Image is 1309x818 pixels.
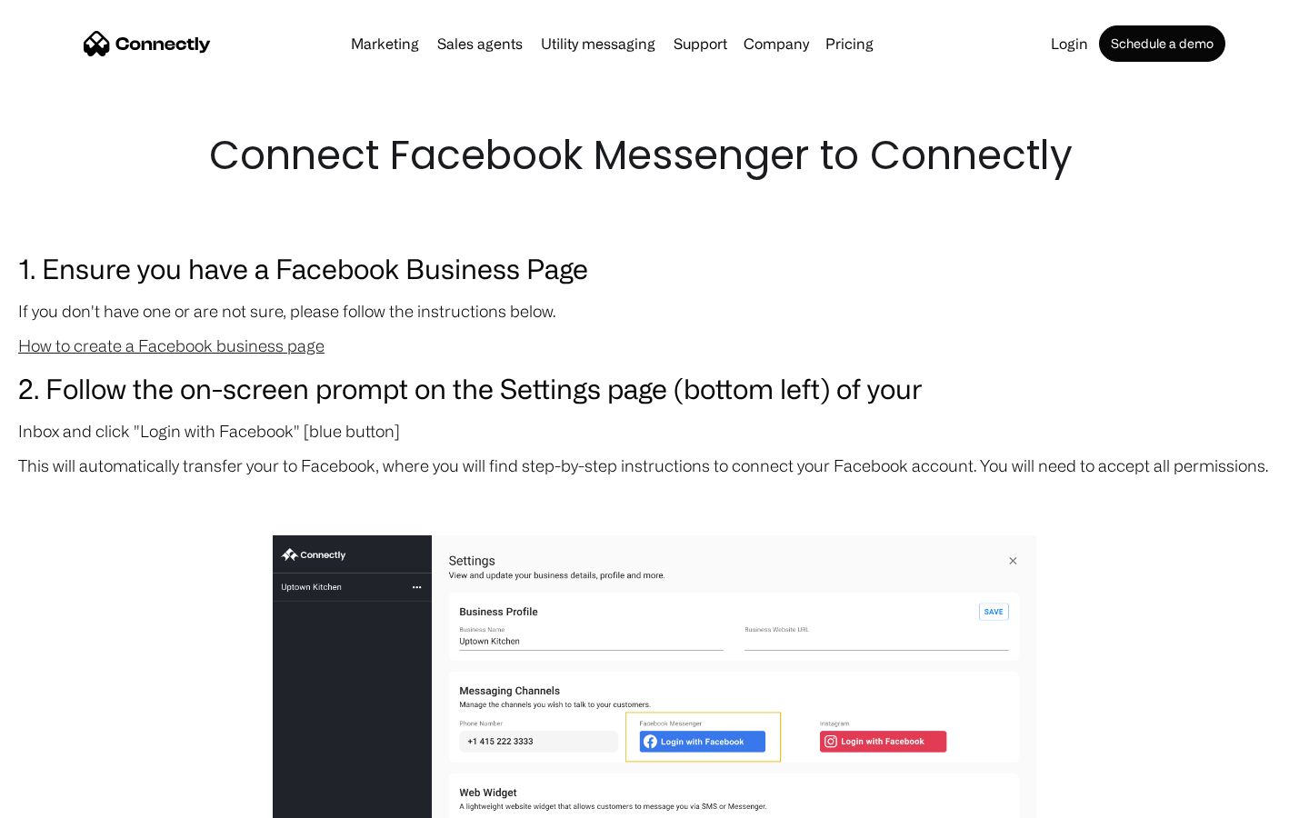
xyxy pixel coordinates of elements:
a: Marketing [344,36,426,51]
h3: 2. Follow the on-screen prompt on the Settings page (bottom left) of your [18,367,1291,409]
p: ‍ [18,487,1291,513]
a: How to create a Facebook business page [18,336,325,354]
p: Inbox and click "Login with Facebook" [blue button] [18,418,1291,444]
a: Sales agents [430,36,530,51]
a: Support [666,36,734,51]
aside: Language selected: English [18,786,109,812]
a: Utility messaging [534,36,663,51]
a: Pricing [818,36,881,51]
h3: 1. Ensure you have a Facebook Business Page [18,247,1291,289]
a: Login [1044,36,1095,51]
p: If you don't have one or are not sure, please follow the instructions below. [18,298,1291,324]
h1: Connect Facebook Messenger to Connectly [209,127,1100,184]
ul: Language list [36,786,109,812]
p: This will automatically transfer your to Facebook, where you will find step-by-step instructions ... [18,453,1291,478]
div: Company [744,31,809,56]
a: Schedule a demo [1099,25,1225,62]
